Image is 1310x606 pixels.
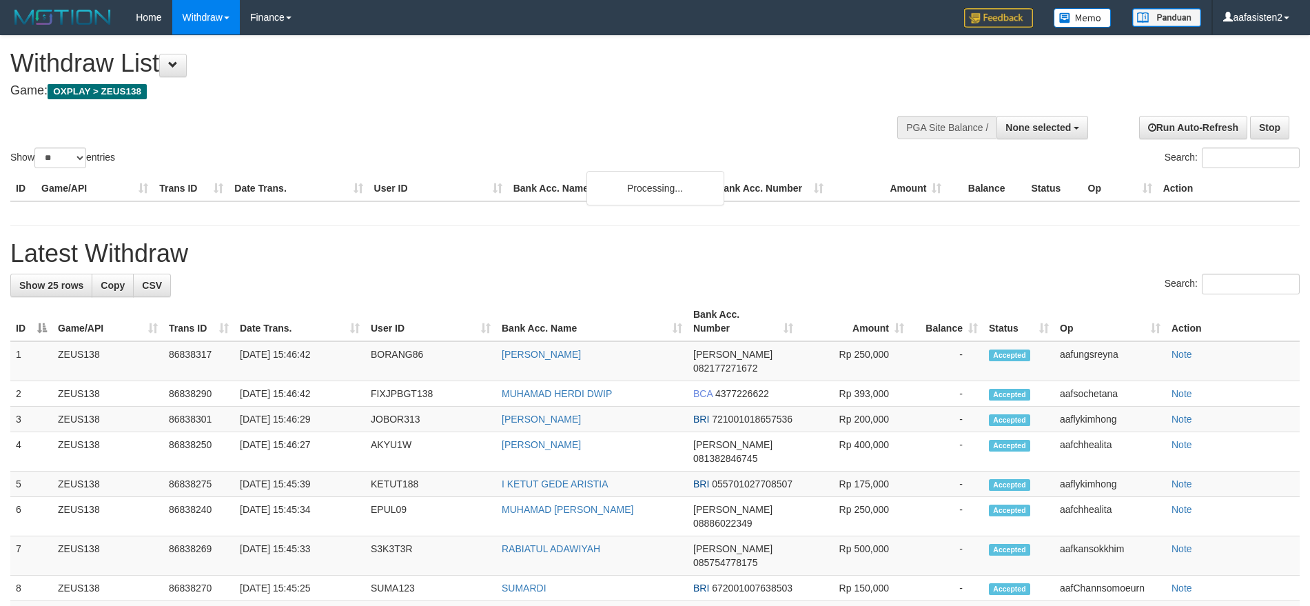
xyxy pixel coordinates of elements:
td: 86838301 [163,407,234,432]
th: User ID [369,176,508,201]
th: Op [1083,176,1158,201]
input: Search: [1202,274,1300,294]
a: Note [1171,439,1192,450]
img: MOTION_logo.png [10,7,115,28]
th: Bank Acc. Number [711,176,829,201]
th: Game/API: activate to sort column ascending [52,302,163,341]
span: Copy 082177271672 to clipboard [693,363,757,374]
td: Rp 150,000 [799,576,910,601]
td: ZEUS138 [52,407,163,432]
td: 5 [10,472,52,497]
select: Showentries [34,148,86,168]
a: Copy [92,274,134,297]
th: Status [1025,176,1082,201]
a: MUHAMAD HERDI DWIP [502,388,612,399]
img: panduan.png [1132,8,1201,27]
button: None selected [996,116,1088,139]
th: Game/API [36,176,154,201]
span: Show 25 rows [19,280,83,291]
a: Note [1171,349,1192,360]
td: Rp 500,000 [799,536,910,576]
img: Button%20Memo.svg [1054,8,1112,28]
td: 4 [10,432,52,472]
td: [DATE] 15:46:42 [234,381,365,407]
td: 8 [10,576,52,601]
span: [PERSON_NAME] [693,439,772,450]
td: aafsochetana [1054,381,1166,407]
label: Search: [1165,274,1300,294]
td: aafChannsomoeurn [1054,576,1166,601]
th: Op: activate to sort column ascending [1054,302,1166,341]
a: I KETUT GEDE ARISTIA [502,478,608,489]
td: JOBOR313 [365,407,496,432]
a: Stop [1250,116,1289,139]
td: - [910,497,983,536]
span: [PERSON_NAME] [693,543,772,554]
a: [PERSON_NAME] [502,414,581,425]
span: Copy 672001007638503 to clipboard [712,583,792,594]
td: [DATE] 15:46:29 [234,407,365,432]
a: Note [1171,504,1192,515]
h4: Game: [10,84,859,98]
td: - [910,536,983,576]
th: Amount [829,176,947,201]
span: None selected [1005,122,1071,133]
a: Note [1171,543,1192,554]
h1: Withdraw List [10,50,859,77]
span: OXPLAY > ZEUS138 [48,84,147,99]
span: BCA [693,388,713,399]
td: ZEUS138 [52,536,163,576]
td: BORANG86 [365,341,496,381]
td: 86838269 [163,536,234,576]
span: Copy 08886022349 to clipboard [693,518,753,529]
th: Bank Acc. Name [508,176,711,201]
td: 86838250 [163,432,234,472]
td: [DATE] 15:45:25 [234,576,365,601]
a: [PERSON_NAME] [502,439,581,450]
th: Date Trans. [229,176,368,201]
th: Status: activate to sort column ascending [983,302,1054,341]
span: Accepted [989,414,1030,426]
span: Accepted [989,583,1030,595]
td: 86838275 [163,472,234,497]
td: FIXJPBGT138 [365,381,496,407]
th: Action [1166,302,1300,341]
td: aafchhealita [1054,497,1166,536]
th: Bank Acc. Name: activate to sort column ascending [496,302,688,341]
td: - [910,432,983,472]
td: [DATE] 15:45:33 [234,536,365,576]
span: Accepted [989,479,1030,491]
td: - [910,407,983,432]
label: Show entries [10,148,115,168]
a: Show 25 rows [10,274,92,297]
td: [DATE] 15:46:42 [234,341,365,381]
a: RABIATUL ADAWIYAH [502,543,600,554]
div: Processing... [586,171,724,205]
span: Accepted [989,350,1030,361]
th: Trans ID [154,176,229,201]
td: S3K3T3R [365,536,496,576]
td: - [910,341,983,381]
td: KETUT188 [365,472,496,497]
td: [DATE] 15:45:34 [234,497,365,536]
span: Accepted [989,440,1030,452]
span: BRI [693,583,709,594]
td: ZEUS138 [52,381,163,407]
td: ZEUS138 [52,497,163,536]
td: 86838290 [163,381,234,407]
span: Accepted [989,389,1030,401]
span: [PERSON_NAME] [693,504,772,515]
td: - [910,381,983,407]
td: Rp 250,000 [799,341,910,381]
td: 86838317 [163,341,234,381]
span: Accepted [989,505,1030,516]
span: BRI [693,414,709,425]
img: Feedback.jpg [964,8,1033,28]
a: MUHAMAD [PERSON_NAME] [502,504,633,515]
a: Note [1171,388,1192,399]
td: ZEUS138 [52,341,163,381]
td: 6 [10,497,52,536]
a: Note [1171,414,1192,425]
td: AKYU1W [365,432,496,472]
th: User ID: activate to sort column ascending [365,302,496,341]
